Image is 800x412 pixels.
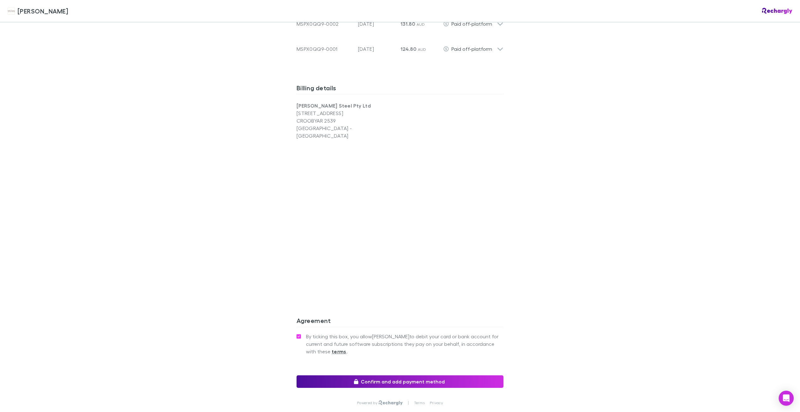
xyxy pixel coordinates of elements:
[297,84,503,94] h3: Billing details
[297,45,353,53] div: MSPX0QQ9-0001
[306,333,503,355] span: By ticking this box, you allow [PERSON_NAME] to debit your card or bank account for current and f...
[295,143,505,288] iframe: Secure address input frame
[408,400,409,405] p: |
[297,375,503,388] button: Confirm and add payment method
[297,102,400,109] p: [PERSON_NAME] Steel Pty Ltd
[430,400,443,405] a: Privacy
[414,400,425,405] a: Terms
[297,117,400,124] p: CROOBYAR 2539
[358,20,396,28] p: [DATE]
[332,348,346,355] strong: terms
[8,7,15,15] img: Hales Douglass's Logo
[401,21,415,27] span: 131.80
[297,20,353,28] div: MSPX0QQ9-0002
[358,45,396,53] p: [DATE]
[451,21,492,27] span: Paid off-platform
[292,34,508,59] div: MSPX0QQ9-0001[DATE]124.80 AUDPaid off-platform
[297,109,400,117] p: [STREET_ADDRESS]
[401,46,416,52] span: 124.80
[417,22,425,27] span: AUD
[451,46,492,52] span: Paid off-platform
[357,400,379,405] p: Powered by
[297,317,503,327] h3: Agreement
[418,47,426,52] span: AUD
[297,124,400,140] p: [GEOGRAPHIC_DATA] - [GEOGRAPHIC_DATA]
[18,6,68,16] span: [PERSON_NAME]
[379,400,403,405] img: Rechargly Logo
[779,391,794,406] div: Open Intercom Messenger
[762,8,792,14] img: Rechargly Logo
